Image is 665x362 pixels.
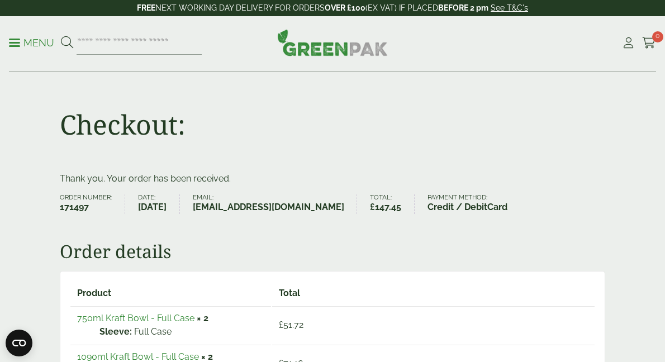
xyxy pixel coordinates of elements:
[60,172,605,185] p: Thank you. Your order has been received.
[138,194,180,214] li: Date:
[60,201,112,214] strong: 171497
[272,282,595,305] th: Total
[642,35,656,51] a: 0
[370,202,375,212] span: £
[193,201,344,214] strong: [EMAIL_ADDRESS][DOMAIN_NAME]
[197,313,208,323] strong: × 2
[279,320,303,330] bdi: 51.72
[60,108,186,141] h1: Checkout:
[9,36,54,50] p: Menu
[201,351,213,362] strong: × 2
[9,36,54,47] a: Menu
[99,325,132,339] strong: Sleeve:
[77,313,194,323] a: 750ml Kraft Bowl - Full Case
[438,3,488,12] strong: BEFORE 2 pm
[427,194,520,214] li: Payment method:
[6,330,32,356] button: Open CMP widget
[325,3,365,12] strong: OVER £100
[193,194,358,214] li: Email:
[137,3,155,12] strong: FREE
[370,202,401,212] bdi: 147.45
[279,320,283,330] span: £
[621,37,635,49] i: My Account
[652,31,663,42] span: 0
[60,194,125,214] li: Order number:
[642,37,656,49] i: Cart
[370,194,415,214] li: Total:
[491,3,528,12] a: See T&C's
[427,201,507,214] strong: Credit / DebitCard
[70,282,271,305] th: Product
[138,201,167,214] strong: [DATE]
[277,29,388,56] img: GreenPak Supplies
[99,325,264,339] p: Full Case
[77,351,199,362] a: 1090ml Kraft Bowl - Full Case
[60,241,605,262] h2: Order details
